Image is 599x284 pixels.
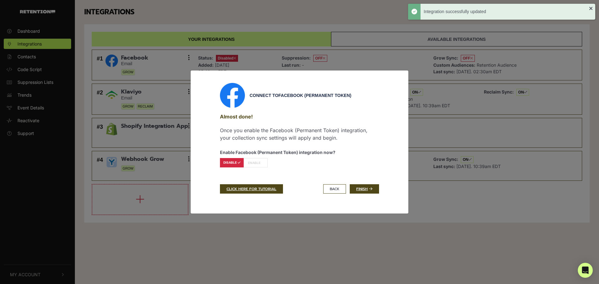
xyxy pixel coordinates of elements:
[220,150,335,155] strong: Enable Facebook (Permanent Token) integration now?
[278,93,351,98] span: Facebook (Permanent Token)
[350,184,379,194] a: Finish
[220,184,283,194] a: CLICK HERE FOR TUTORIAL
[220,127,379,142] p: Once you enable the Facebook (Permanent Token) integration, your collection sync settings will ap...
[220,83,245,108] img: Facebook (Permanent Token)
[578,263,593,278] div: Open Intercom Messenger
[220,113,253,120] strong: Almost done!
[323,184,346,194] button: BACK
[424,8,589,15] div: Integration successfully updated
[220,158,244,167] label: DISABLE
[244,158,268,167] label: ENABLE
[250,92,379,99] div: Connect to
